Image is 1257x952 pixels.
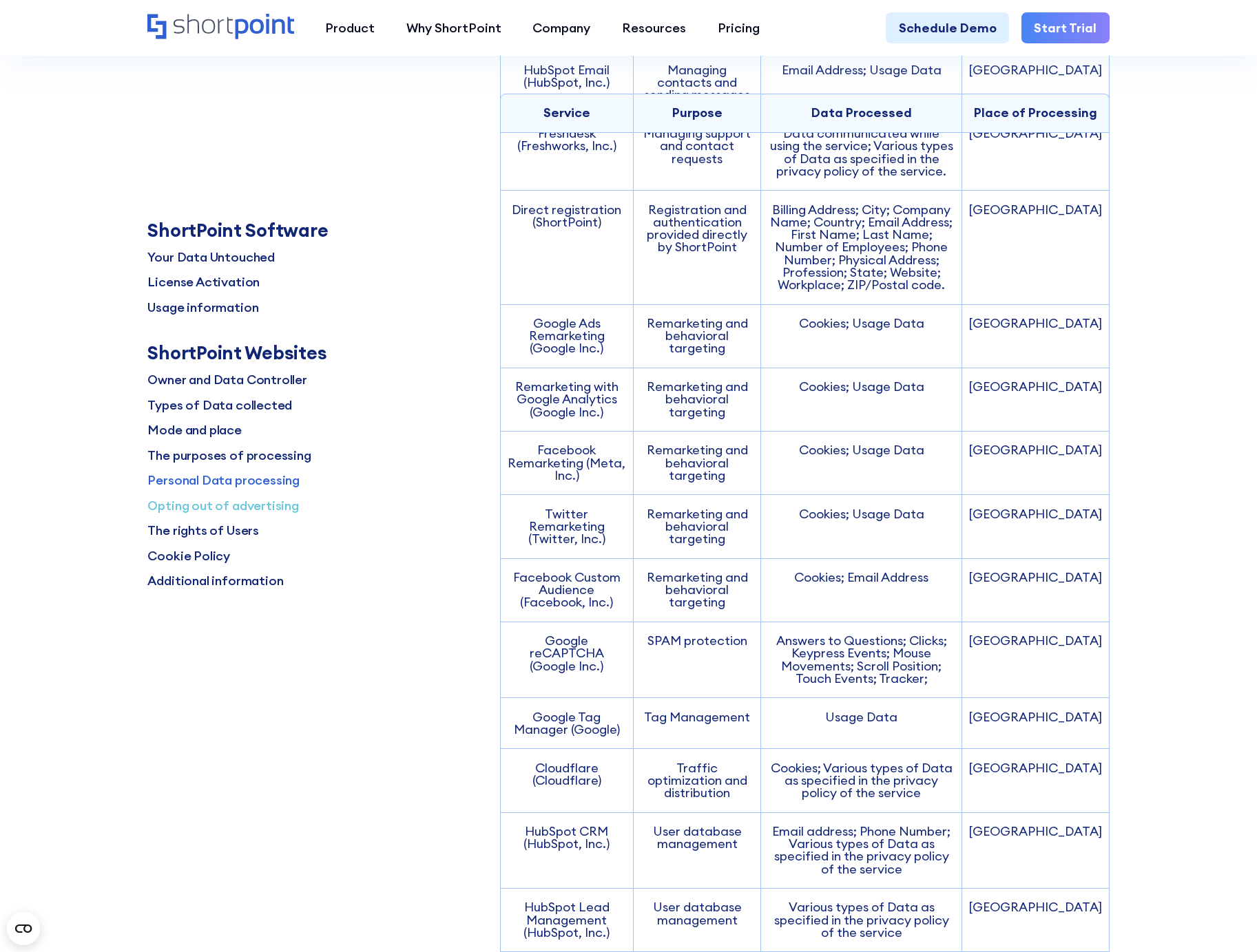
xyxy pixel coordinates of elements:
[634,191,762,304] td: Registration and authentication provided directly by ShortPoint
[606,12,702,44] a: Resources
[634,52,762,115] td: Managing contacts and sending messages
[962,94,1109,133] th: Place of Processing
[761,191,962,304] td: Billing Address; City; Company Name; Country; Email Address; First Name; Last Name; Number of Emp...
[634,813,762,889] td: User database management
[500,622,634,699] td: Google reCAPTCHA (Google Inc.)
[761,432,962,495] td: Cookies; Usage Data
[962,368,1109,432] td: [GEOGRAPHIC_DATA]
[500,94,634,133] th: Service
[500,698,634,749] td: Google Tag Manager (Google)
[500,559,634,622] td: Facebook Custom Audience (Facebook, Inc.)
[962,813,1109,889] td: [GEOGRAPHIC_DATA]
[962,305,1109,368] td: [GEOGRAPHIC_DATA]
[761,813,962,889] td: Email address; Phone Number; Various types of Data as specified in the privacy policy of the service
[500,368,634,432] td: Remarketing with Google Analytics (Google Inc.)
[634,368,762,432] td: Remarketing and behavioral targeting
[761,52,962,115] td: Email Address; Usage Data
[147,248,275,266] p: Your Data Untouched
[147,14,293,41] a: Home
[500,432,634,495] td: Facebook Remarketing (Meta, Inc.)
[391,12,517,44] a: Why ShortPoint
[962,115,1109,191] td: [GEOGRAPHIC_DATA]
[147,342,326,365] div: ShortPoint Websites
[634,749,762,812] td: Traffic optimization and distribution
[962,698,1109,749] td: [GEOGRAPHIC_DATA]
[886,12,1009,44] a: Schedule Demo
[761,698,962,749] td: Usage Data
[147,273,260,292] p: License Activation
[962,622,1109,699] td: [GEOGRAPHIC_DATA]
[500,889,634,952] td: HubSpot Lead Management (HubSpot, Inc.)
[1021,12,1110,44] a: Start Trial
[761,368,962,432] td: Cookies; Usage Data
[634,305,762,368] td: Remarketing and behavioral targeting
[962,495,1109,558] td: [GEOGRAPHIC_DATA]
[761,305,962,368] td: Cookies; Usage Data
[634,94,762,133] th: Purpose
[147,522,259,540] p: The rights of Users
[517,12,607,44] a: Company
[962,559,1109,622] td: [GEOGRAPHIC_DATA]
[325,19,375,37] div: Product
[147,572,283,591] p: Additional information
[634,115,762,191] td: Managing support and contact requests
[309,12,391,44] a: Product
[718,19,760,37] div: Pricing
[147,496,298,515] p: Opting out of advertising
[634,889,762,952] td: User database management
[634,698,762,749] td: Tag Management
[634,622,762,699] td: SPAM protection
[500,749,634,812] td: Cloudflare (Cloudflare)
[962,191,1109,304] td: [GEOGRAPHIC_DATA]
[532,19,590,37] div: Company
[761,622,962,699] td: Answers to Questions; Clicks; Keypress Events; Mouse Movements; Scroll Position; Touch Events; Tr...
[147,446,311,465] p: The purposes of processing
[761,889,962,952] td: Various types of Data as specified in the privacy policy of the service
[761,749,962,812] td: Cookies; Various types of Data as specified in the privacy policy of the service
[761,115,962,191] td: Data communicated while using the service; Various types of Data as specified in the privacy poli...
[1188,886,1257,952] iframe: Chat Widget
[622,19,686,37] div: Resources
[500,305,634,368] td: Google Ads Remarketing (Google Inc.)
[147,298,258,317] p: Usage information
[761,495,962,558] td: Cookies; Usage Data
[962,889,1109,952] td: [GEOGRAPHIC_DATA]
[761,94,962,133] th: Data Processed
[500,191,634,304] td: Direct registration (ShortPoint)
[500,813,634,889] td: HubSpot CRM (HubSpot, Inc.)
[500,495,634,558] td: Twitter Remarketing (Twitter, Inc.)
[634,432,762,495] td: Remarketing and behavioral targeting
[147,371,307,390] p: Owner and Data Controller
[147,421,241,440] p: Mode and place
[634,559,762,622] td: Remarketing and behavioral targeting
[406,19,501,37] div: Why ShortPoint
[147,396,292,414] p: Types of Data collected
[962,432,1109,495] td: [GEOGRAPHIC_DATA]
[634,495,762,558] td: Remarketing and behavioral targeting
[962,52,1109,115] td: [GEOGRAPHIC_DATA]
[702,12,776,44] a: Pricing
[147,547,230,565] p: Cookie Policy
[147,472,300,490] p: Personal Data processing
[761,559,962,622] td: Cookies; Email Address
[147,219,328,242] div: ShortPoint Software
[962,749,1109,812] td: [GEOGRAPHIC_DATA]
[500,115,634,191] td: Freshdesk (Freshworks, Inc.)
[500,52,634,115] td: HubSpot Email (HubSpot, Inc.)
[7,912,40,945] button: Open CMP widget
